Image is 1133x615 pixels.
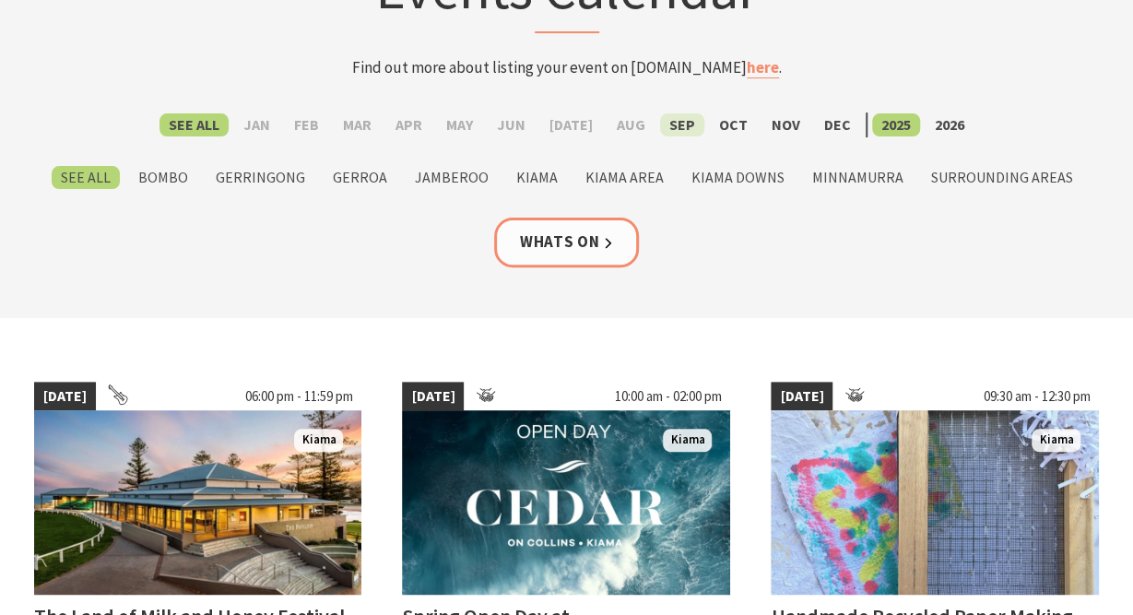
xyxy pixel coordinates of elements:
span: Kiama [1032,429,1080,452]
label: [DATE] [540,113,602,136]
img: Land of Milk an Honey Festival [34,410,362,595]
span: [DATE] [34,382,96,411]
label: Bombo [129,166,197,189]
span: [DATE] [402,382,464,411]
label: See All [52,166,120,189]
label: Kiama [507,166,567,189]
label: May [437,113,482,136]
label: 2026 [926,113,974,136]
label: Kiama Downs [682,166,794,189]
span: [DATE] [771,382,832,411]
label: Jun [488,113,535,136]
label: Jamberoo [406,166,498,189]
img: Handmade Paper [771,410,1099,595]
span: Kiama [294,429,343,452]
label: Dec [815,113,860,136]
label: Gerringong [207,166,314,189]
span: 10:00 am - 02:00 pm [605,382,730,411]
p: Find out more about listing your event on [DOMAIN_NAME] . [206,55,928,80]
span: 06:00 pm - 11:59 pm [235,382,361,411]
label: Apr [386,113,431,136]
label: Minnamurra [803,166,913,189]
label: Feb [285,113,328,136]
span: 09:30 am - 12:30 pm [974,382,1099,411]
label: Aug [608,113,655,136]
label: Oct [710,113,757,136]
a: here [747,57,779,78]
label: Surrounding Areas [922,166,1082,189]
span: Kiama [663,429,712,452]
label: Sep [660,113,704,136]
label: Nov [762,113,809,136]
label: Gerroa [324,166,396,189]
label: See All [159,113,229,136]
a: Whats On [494,218,640,266]
label: Jan [234,113,279,136]
label: Kiama Area [576,166,673,189]
label: 2025 [872,113,920,136]
label: Mar [334,113,381,136]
